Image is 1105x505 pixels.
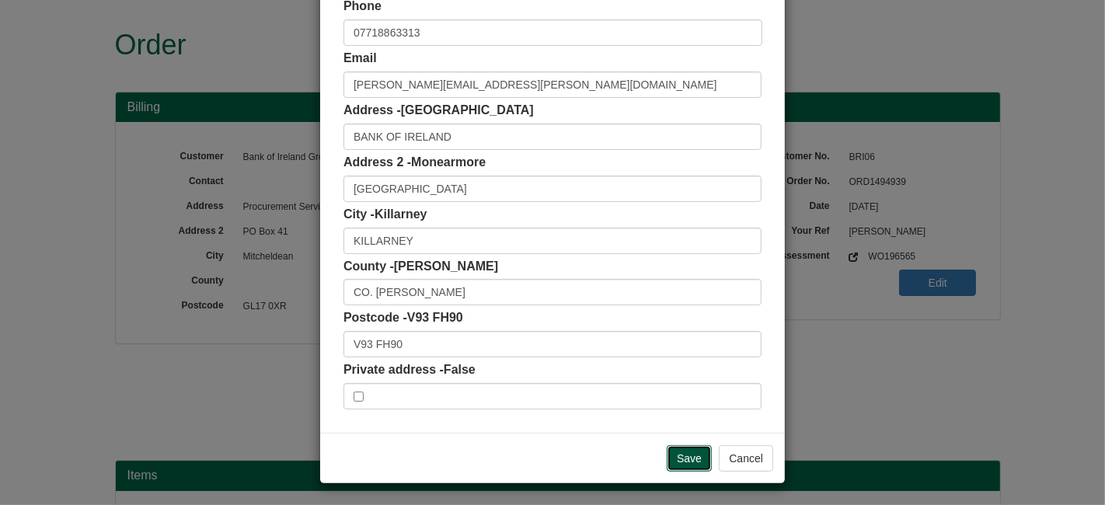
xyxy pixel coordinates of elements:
[394,259,498,273] span: [PERSON_NAME]
[667,445,712,472] input: Save
[343,206,427,224] label: City -
[411,155,486,169] span: Monearmore
[343,361,476,379] label: Private address -
[719,445,773,472] button: Cancel
[343,309,463,327] label: Postcode -
[343,50,377,68] label: Email
[343,258,498,276] label: County -
[375,207,427,221] span: Killarney
[343,102,534,120] label: Address -
[444,363,476,376] span: False
[343,154,486,172] label: Address 2 -
[407,311,463,324] span: V93 FH90
[401,103,534,117] span: [GEOGRAPHIC_DATA]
